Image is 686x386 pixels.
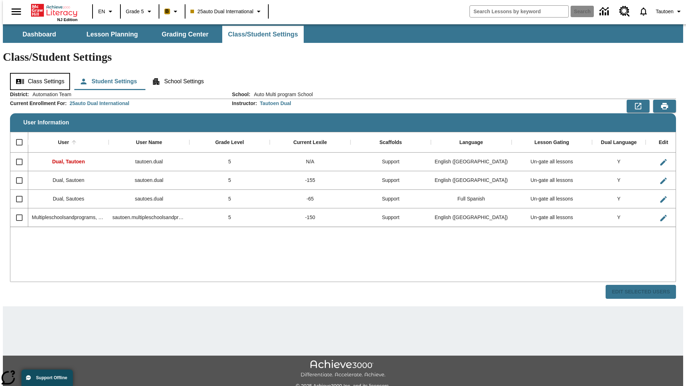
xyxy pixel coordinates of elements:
input: search field [470,6,568,17]
button: Edit User [656,192,671,207]
div: English (US) [431,171,511,190]
div: Home [31,3,78,22]
div: 5 [189,171,270,190]
span: Dual, Sautoes [53,196,84,202]
div: Un-gate all lessons [512,153,592,171]
div: Edit [659,139,668,146]
div: Full Spanish [431,190,511,208]
button: Boost Class color is peach. Change class color [161,5,183,18]
div: Lesson Gating [535,139,569,146]
span: Tautoen [656,8,673,15]
button: Profile/Settings [653,5,686,18]
div: Y [592,208,646,227]
span: Dual, Sautoen [53,177,84,183]
span: B [165,7,169,16]
div: -150 [270,208,350,227]
button: Support Offline [21,370,73,386]
div: -65 [270,190,350,208]
span: EN [98,8,105,15]
div: Dual Language [601,139,637,146]
div: Support [351,208,431,227]
div: Y [592,171,646,190]
div: Grade Level [215,139,244,146]
button: Grading Center [149,26,221,43]
div: tautoen.dual [109,153,189,171]
div: User Information [10,91,676,299]
a: Resource Center, Will open in new tab [615,2,634,21]
div: Support [351,190,431,208]
div: 25auto Dual International [70,100,129,107]
span: Grading Center [161,30,208,39]
div: 5 [189,208,270,227]
button: Open side menu [6,1,27,22]
img: Achieve3000 Differentiate Accelerate Achieve [300,360,386,378]
a: Notifications [634,2,653,21]
button: Lesson Planning [76,26,148,43]
button: Edit User [656,155,671,169]
div: English (US) [431,153,511,171]
div: Un-gate all lessons [512,208,592,227]
div: 5 [189,190,270,208]
span: 25auto Dual International [190,8,253,15]
span: Auto Multi program School [250,91,313,98]
div: sautoen.dual [109,171,189,190]
div: Un-gate all lessons [512,190,592,208]
button: Student Settings [74,73,143,90]
div: User Name [136,139,162,146]
span: Support Offline [36,375,67,380]
div: Support [351,153,431,171]
span: Lesson Planning [86,30,138,39]
div: Support [351,171,431,190]
div: Current Lexile [293,139,327,146]
a: Home [31,3,78,18]
span: Class/Student Settings [228,30,298,39]
button: Language: EN, Select a language [95,5,118,18]
button: Edit User [656,174,671,188]
h2: Instructor : [232,100,257,107]
div: English (US) [431,208,511,227]
div: 5 [189,153,270,171]
h2: Current Enrollment For : [10,100,67,107]
button: Class: 25auto Dual International, Select your class [188,5,266,18]
button: Edit User [656,211,671,225]
button: Export to CSV [627,100,650,113]
h2: School : [232,91,250,98]
div: Y [592,153,646,171]
button: Class Settings [10,73,70,90]
span: Dashboard [23,30,56,39]
span: Automation Team [29,91,71,98]
h2: District : [10,91,29,98]
div: sautoes.dual [109,190,189,208]
div: -155 [270,171,350,190]
button: Print Preview [653,100,676,113]
button: School Settings [146,73,209,90]
div: SubNavbar [3,24,683,43]
div: Tautoen Dual [260,100,291,107]
div: N/A [270,153,350,171]
div: Class/Student Settings [10,73,676,90]
div: User [58,139,69,146]
button: Dashboard [4,26,75,43]
span: NJ Edition [57,18,78,22]
div: Language [459,139,483,146]
h1: Class/Student Settings [3,50,683,64]
div: sautoen.multipleschoolsandprograms [109,208,189,227]
span: Multipleschoolsandprograms, Sautoen [32,214,117,220]
span: User Information [23,119,69,126]
button: Class/Student Settings [222,26,304,43]
button: Grade: Grade 5, Select a grade [123,5,156,18]
span: Grade 5 [126,8,144,15]
div: SubNavbar [3,26,304,43]
div: Y [592,190,646,208]
span: Dual, Tautoen [52,159,85,164]
a: Data Center [595,2,615,21]
div: Un-gate all lessons [512,171,592,190]
div: Scaffolds [379,139,402,146]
